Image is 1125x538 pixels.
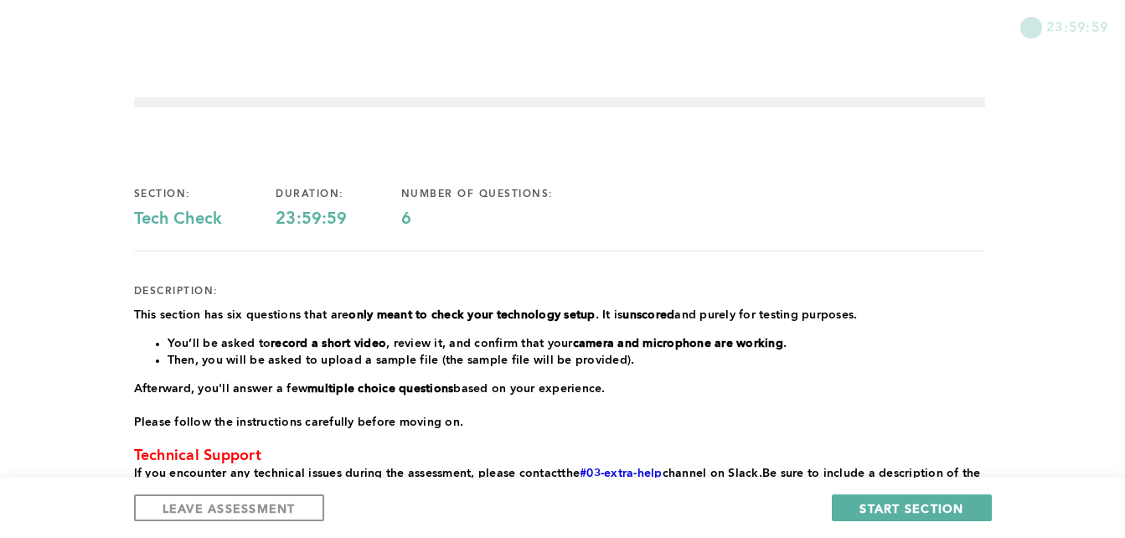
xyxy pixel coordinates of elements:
[134,414,985,431] p: Please follow the instructions carefully before moving on.
[622,309,674,321] strong: unscored
[163,500,296,516] span: LEAVE ASSESSMENT
[134,465,985,499] p: the channel on Slack Be sure to include a description of the issue (screenshots are recommended) ...
[134,468,562,479] span: If you encounter any technical issues during the assessment, please contact
[134,285,219,298] div: description:
[168,335,985,352] li: You’ll be asked to , review it, and confirm that your .
[1046,17,1108,36] span: 23:59:59
[832,494,991,521] button: START SECTION
[271,338,386,349] strong: record a short video
[580,468,663,479] a: #03-extra-help
[134,448,261,463] span: Technical Support
[573,338,783,349] strong: camera and microphone are working
[276,188,401,201] div: duration:
[401,210,607,230] div: 6
[859,500,963,516] span: START SECTION
[134,307,985,323] p: This section has six questions that are . It is and purely for testing purposes.
[134,494,324,521] button: LEAVE ASSESSMENT
[307,383,453,395] strong: multiple choice questions
[134,380,985,397] p: Afterward, you'll answer a few based on your experience.
[401,188,607,201] div: number of questions:
[134,210,276,230] div: Tech Check
[759,468,762,479] span: .
[276,210,401,230] div: 23:59:59
[348,309,595,321] strong: only meant to check your technology setup
[168,352,985,369] li: Then, you will be asked to upload a sample file (the sample file will be provided).
[134,188,276,201] div: section:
